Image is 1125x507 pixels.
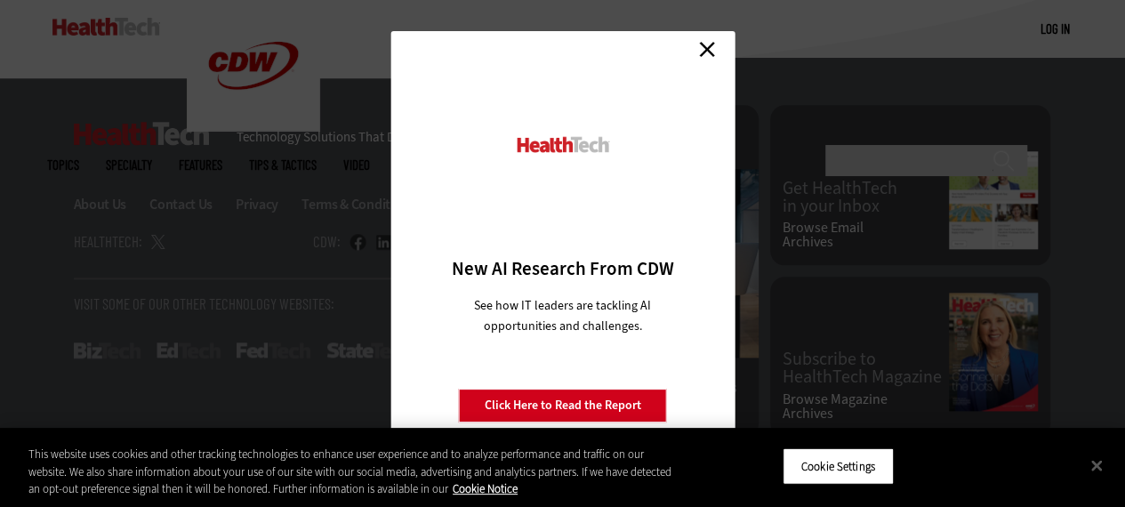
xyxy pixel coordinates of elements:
[514,135,611,154] img: HealthTech_0.png
[453,295,672,336] p: See how IT leaders are tackling AI opportunities and challenges.
[1077,446,1116,485] button: Close
[459,389,667,422] a: Click Here to Read the Report
[422,256,703,281] h3: New AI Research From CDW
[28,446,675,498] div: This website uses cookies and other tracking technologies to enhance user experience and to analy...
[694,36,720,62] a: Close
[453,481,518,496] a: More information about your privacy
[783,447,894,485] button: Cookie Settings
